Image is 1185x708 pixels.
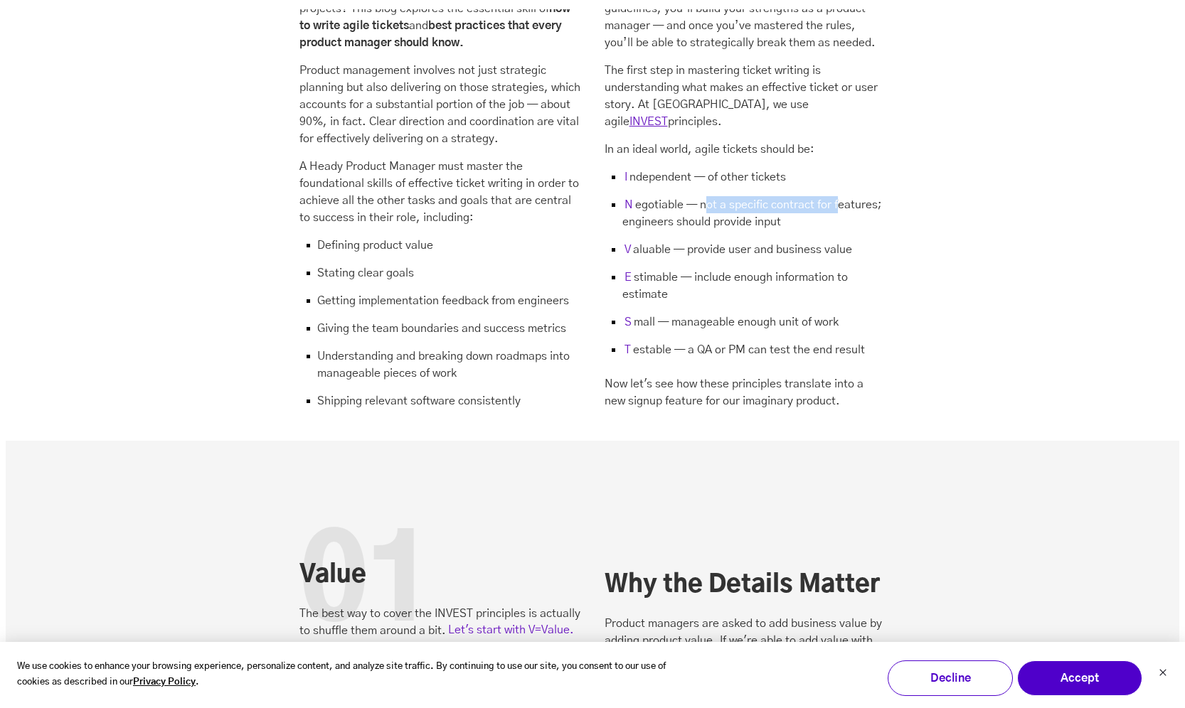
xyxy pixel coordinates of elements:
[605,141,886,158] p: In an ideal world, agile tickets should be:
[605,313,886,341] li: mall — manageable enough unit of work
[133,675,196,691] a: Privacy Policy
[299,320,581,348] li: Giving the team boundaries and success metrics
[299,392,581,409] li: Shipping relevant software consistently
[605,241,886,269] li: aluable — provide user and business value
[299,237,581,264] li: Defining product value
[1159,667,1167,682] button: Dismiss cookie banner
[629,116,668,127] a: INVEST
[299,348,581,392] li: Understanding and breaking down roadmaps into manageable pieces of work
[605,375,886,409] p: Now let's see how these principles translate into a new signup feature for our imaginary product.
[299,605,581,639] p: The best way to cover the INVEST principles is actually to shuffle them around a bit.
[622,242,633,257] mark: V
[605,341,886,358] li: estable — a QA or PM can test the end result
[299,560,581,591] h2: Value
[17,659,694,692] p: We use cookies to enhance your browsing experience, personalize content, and analyze site traffic...
[299,512,432,660] div: 01
[299,20,562,48] strong: best practices that every product manager should know.
[622,269,634,285] mark: E
[299,62,581,147] p: Product management involves not just strategic planning but also delivering on those strategies, ...
[605,196,886,241] li: egotiable — not a specific contract for features; engineers should provide input
[605,570,886,601] h2: Why the Details Matter
[888,660,1013,696] button: Decline
[1017,660,1142,696] button: Accept
[622,314,634,330] mark: S
[299,292,581,320] li: Getting implementation feedback from engineers
[605,269,886,313] li: stimable — include enough information to estimate
[622,342,633,358] mark: T
[622,169,629,185] mark: I
[299,264,581,292] li: Stating clear goals
[299,158,581,226] p: A Heady Product Manager must master the foundational skills of effective ticket writing in order ...
[622,197,635,213] mark: N
[605,168,886,196] li: ndependent — of other tickets
[605,62,886,130] p: The first step in mastering ticket writing is understanding what makes an effective ticket or use...
[446,622,576,638] mark: Let's start with V=Value.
